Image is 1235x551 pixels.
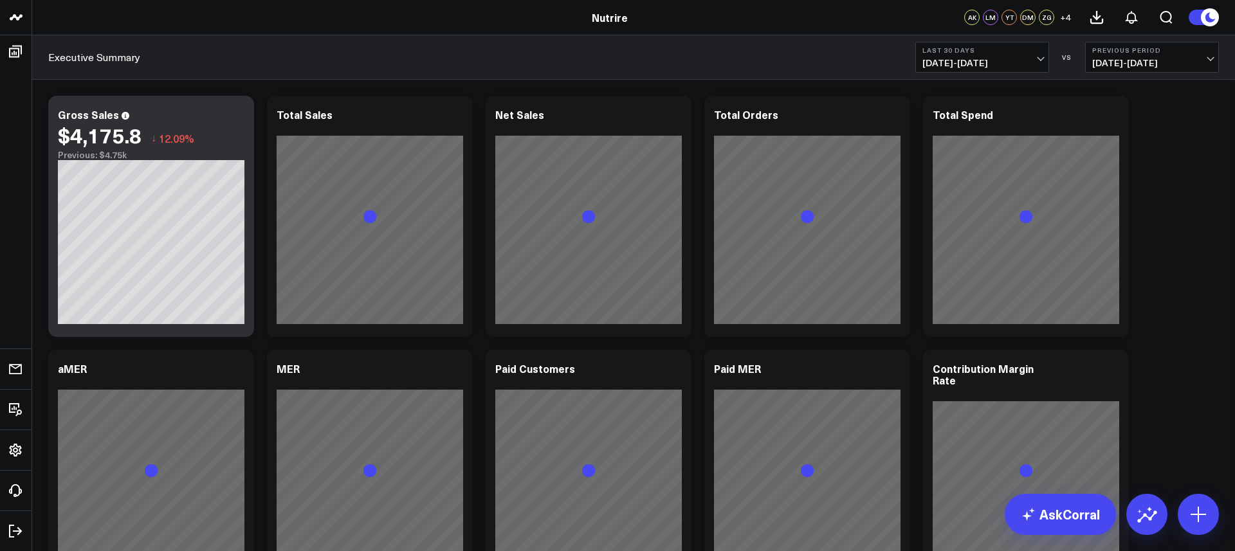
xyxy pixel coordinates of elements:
div: Total Spend [933,107,993,122]
b: Previous Period [1092,46,1212,54]
div: MER [277,361,300,375]
div: $4,175.8 [58,123,142,147]
a: Nutrire [592,10,628,24]
b: Last 30 Days [922,46,1042,54]
div: AK [964,10,980,25]
span: [DATE] - [DATE] [922,58,1042,68]
span: [DATE] - [DATE] [1092,58,1212,68]
div: Net Sales [495,107,544,122]
a: AskCorral [1005,494,1116,535]
div: ZG [1039,10,1054,25]
a: Executive Summary [48,50,140,64]
span: + 4 [1060,13,1071,22]
div: LM [983,10,998,25]
div: YT [1002,10,1017,25]
div: Previous: $4.75k [58,150,244,160]
div: Contribution Margin Rate [933,361,1034,387]
div: Total Sales [277,107,333,122]
div: Total Orders [714,107,778,122]
div: DM [1020,10,1036,25]
span: ↓ [151,130,156,147]
button: +4 [1057,10,1073,25]
div: Gross Sales [58,107,119,122]
span: 12.09% [159,131,194,145]
button: Last 30 Days[DATE]-[DATE] [915,42,1049,73]
div: VS [1056,53,1079,61]
div: Paid Customers [495,361,575,375]
div: aMER [58,361,87,375]
button: Previous Period[DATE]-[DATE] [1085,42,1219,73]
div: Paid MER [714,361,761,375]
